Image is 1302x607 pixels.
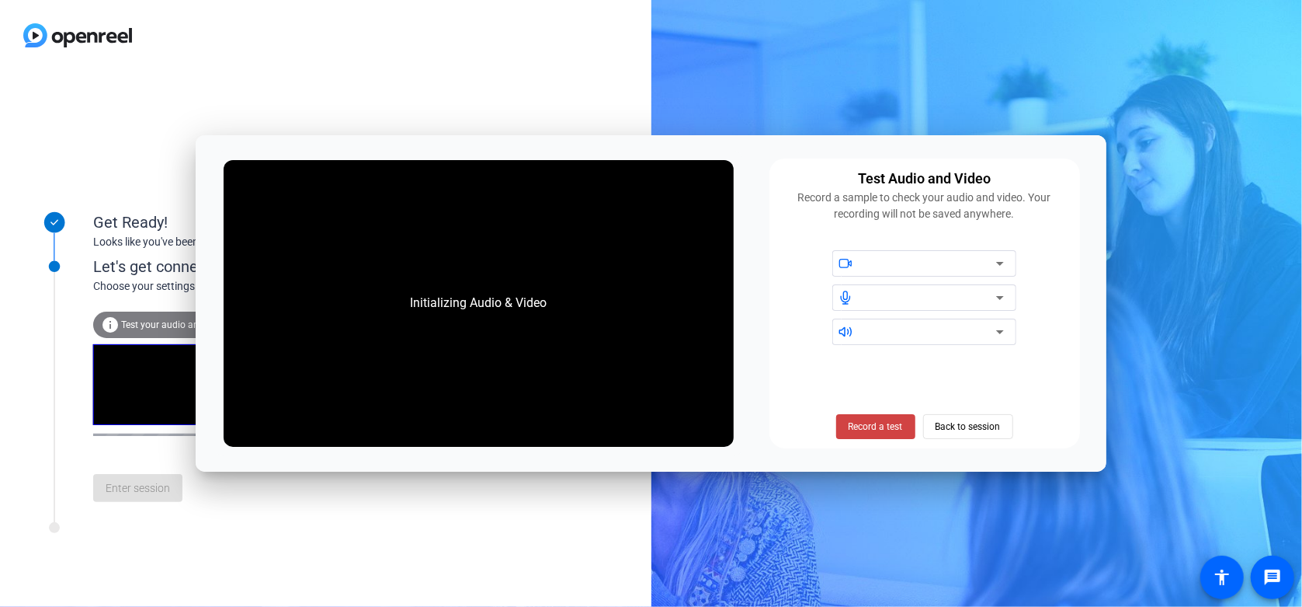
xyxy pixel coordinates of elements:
span: Back to session [936,412,1001,441]
mat-icon: accessibility [1213,568,1231,587]
div: Record a sample to check your audio and video. Your recording will not be saved anywhere. [779,190,1071,222]
div: Let's get connected. [93,255,436,278]
mat-icon: message [1263,568,1282,587]
span: Record a test [849,420,903,434]
button: Back to session [923,414,1013,439]
div: Test Audio and Video [858,168,991,190]
div: Choose your settings [93,278,436,295]
div: Get Ready! [93,211,404,234]
div: Initializing Audio & Video [394,278,562,328]
mat-icon: info [101,316,120,334]
div: Looks like you've been invited to join [93,234,404,250]
span: Test your audio and video [121,319,229,330]
button: Record a test [836,414,915,439]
